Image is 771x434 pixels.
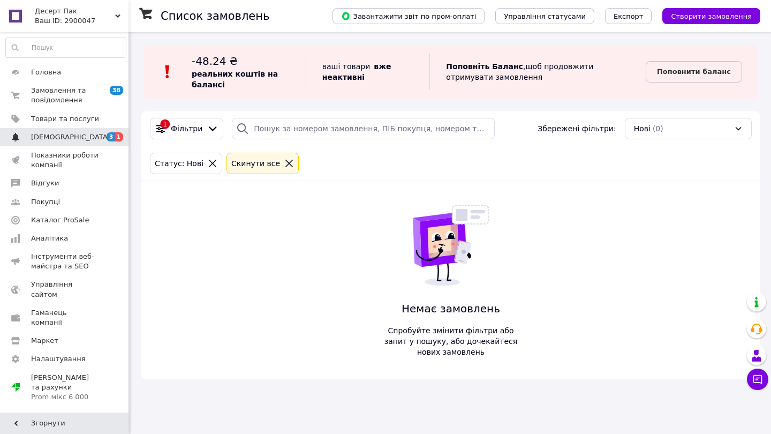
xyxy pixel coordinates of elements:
button: Управління статусами [495,8,594,24]
span: Створити замовлення [671,12,752,20]
span: Збережені фільтри: [538,123,616,134]
span: Нові [634,123,651,134]
span: [PERSON_NAME] та рахунки [31,373,99,402]
span: 1 [115,132,123,141]
span: Спробуйте змінити фільтри або запит у пошуку, або дочекайтеся нових замовлень [380,325,521,357]
span: Десерт Пак [35,6,115,16]
span: Управління сайтом [31,280,99,299]
span: Відгуки [31,178,59,188]
span: -48.24 ₴ [192,55,238,68]
span: Аналітика [31,234,68,243]
span: Управління статусами [504,12,586,20]
span: Немає замовлень [380,301,521,317]
button: Чат з покупцем [747,369,768,390]
div: Cкинути все [229,158,282,169]
span: Маркет [31,336,58,346]
span: Покупці [31,197,60,207]
span: Гаманець компанії [31,308,99,327]
div: ваші товари [306,54,430,90]
b: Поповнити баланс [657,68,731,76]
button: Створити замовлення [662,8,760,24]
span: Товари та послуги [31,114,99,124]
span: [DEMOGRAPHIC_DATA] [31,132,110,142]
img: :exclamation: [160,64,176,80]
span: Завантажити звіт по пром-оплаті [341,11,476,21]
div: Статус: Нові [153,158,206,169]
a: Створити замовлення [652,11,760,20]
span: Налаштування [31,354,86,364]
span: Фільтри [171,123,202,134]
input: Пошук [6,38,126,57]
h1: Список замовлень [161,10,269,23]
span: Показники роботи компанії [31,151,99,170]
button: Експорт [605,8,652,24]
div: , щоб продовжити отримувати замовлення [429,54,646,90]
div: Prom мікс 6 000 [31,392,99,402]
span: Інструменти веб-майстра та SEO [31,252,99,271]
button: Завантажити звіт по пром-оплаті [332,8,485,24]
span: (0) [653,124,663,133]
span: Експорт [614,12,644,20]
a: Поповнити баланс [646,61,742,83]
input: Пошук за номером замовлення, ПІБ покупця, номером телефону, Email, номером накладної [232,118,495,139]
b: Поповніть Баланс [446,62,523,71]
div: Ваш ID: 2900047 [35,16,128,26]
span: Каталог ProSale [31,215,89,225]
span: Головна [31,68,61,77]
span: 38 [110,86,123,95]
b: реальних коштів на балансі [192,70,278,89]
span: 3 [107,132,115,141]
span: Замовлення та повідомлення [31,86,99,105]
